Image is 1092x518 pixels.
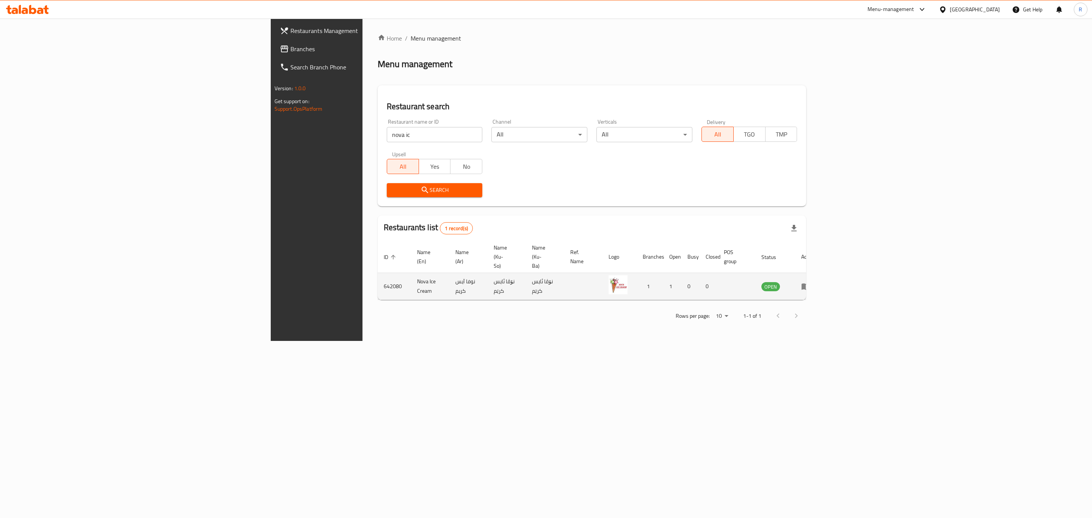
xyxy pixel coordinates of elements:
[387,101,797,112] h2: Restaurant search
[700,241,718,273] th: Closed
[681,273,700,300] td: 0
[663,241,681,273] th: Open
[422,161,448,172] span: Yes
[700,273,718,300] td: 0
[705,129,731,140] span: All
[526,273,564,300] td: نۆڤا ئایس کرێم
[761,283,780,291] span: OPEN
[290,63,447,72] span: Search Branch Phone
[733,127,766,142] button: TGO
[785,219,803,237] div: Export file
[392,151,406,157] label: Upsell
[761,253,786,262] span: Status
[419,159,451,174] button: Yes
[769,129,794,140] span: TMP
[637,273,663,300] td: 1
[440,222,473,234] div: Total records count
[290,44,447,53] span: Branches
[274,40,453,58] a: Branches
[609,275,628,294] img: Nova Ice Cream
[384,222,473,234] h2: Restaurants list
[387,127,483,142] input: Search for restaurant name or ID..
[765,127,797,142] button: TMP
[713,311,731,322] div: Rows per page:
[737,129,763,140] span: TGO
[676,311,710,321] p: Rows per page:
[1079,5,1082,14] span: R
[663,273,681,300] td: 1
[491,127,587,142] div: All
[449,273,488,300] td: نوفا آيس كريم
[384,253,398,262] span: ID
[378,34,806,43] nav: breadcrumb
[417,248,440,266] span: Name (En)
[378,241,821,300] table: enhanced table
[390,161,416,172] span: All
[602,241,637,273] th: Logo
[275,104,323,114] a: Support.OpsPlatform
[532,243,555,270] span: Name (Ku-Ba)
[681,241,700,273] th: Busy
[868,5,914,14] div: Menu-management
[274,58,453,76] a: Search Branch Phone
[724,248,746,266] span: POS group
[290,26,447,35] span: Restaurants Management
[453,161,479,172] span: No
[274,22,453,40] a: Restaurants Management
[393,185,477,195] span: Search
[455,248,479,266] span: Name (Ar)
[275,83,293,93] span: Version:
[707,119,726,124] label: Delivery
[950,5,1000,14] div: [GEOGRAPHIC_DATA]
[701,127,734,142] button: All
[387,183,483,197] button: Search
[570,248,593,266] span: Ref. Name
[596,127,692,142] div: All
[795,241,821,273] th: Action
[743,311,761,321] p: 1-1 of 1
[440,225,472,232] span: 1 record(s)
[450,159,482,174] button: No
[387,159,419,174] button: All
[637,241,663,273] th: Branches
[275,96,309,106] span: Get support on:
[294,83,306,93] span: 1.0.0
[494,243,517,270] span: Name (Ku-So)
[488,273,526,300] td: نۆڤا ئایس کرێم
